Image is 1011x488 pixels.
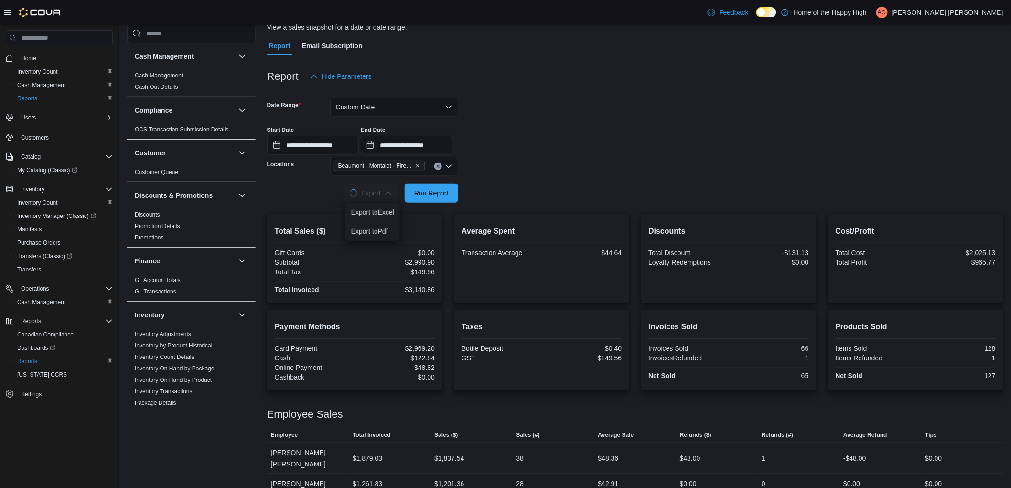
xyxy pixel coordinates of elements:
span: Reports [21,317,41,325]
div: Items Refunded [836,354,914,362]
div: Online Payment [275,364,353,371]
a: My Catalog (Classic) [13,164,81,176]
div: $0.00 [356,373,435,381]
button: Discounts & Promotions [237,190,248,201]
span: Transfers [17,266,41,273]
span: AG [878,7,886,18]
span: Cash Management [13,79,113,91]
span: Discounts [135,211,160,218]
a: Inventory Manager (Classic) [13,210,100,222]
button: Finance [237,255,248,267]
h3: Discounts & Promotions [135,191,213,200]
span: Canadian Compliance [13,329,113,340]
h3: Compliance [135,106,172,115]
div: $48.00 [680,453,700,464]
span: Promotion Details [135,222,180,230]
button: Cash Management [237,51,248,62]
p: Home of the Happy High [794,7,867,18]
a: Inventory Manager (Classic) [10,209,117,223]
button: Export toExcel [345,203,400,222]
div: $149.56 [544,354,622,362]
span: Employee [271,431,298,439]
span: Dashboards [17,344,55,352]
button: Operations [2,282,117,295]
h2: Total Sales ($) [275,226,435,237]
span: Tips [925,431,937,439]
span: Reports [17,315,113,327]
button: Compliance [237,105,248,116]
a: Cash Management [13,79,69,91]
button: Settings [2,387,117,401]
span: Cash Management [17,81,65,89]
span: Average Refund [843,431,887,439]
strong: Total Invoiced [275,286,319,293]
h2: Average Spent [462,226,622,237]
button: Catalog [2,150,117,163]
a: Feedback [704,3,752,22]
div: Total Tax [275,268,353,276]
div: $2,990.90 [356,259,435,266]
span: Home [17,52,113,64]
a: Customers [17,132,53,143]
div: Transaction Average [462,249,540,257]
div: 1 [762,453,765,464]
span: Sales (#) [516,431,539,439]
a: Transfers (Classic) [13,250,76,262]
span: Beaumont - Montalet - Fire & Flower [338,161,413,171]
span: Cash Management [135,72,183,79]
a: Cash Management [13,296,69,308]
span: Inventory On Hand by Product [135,376,212,384]
a: Dashboards [13,342,59,354]
div: 65 [731,372,809,380]
button: Canadian Compliance [10,328,117,341]
a: Purchase Orders [13,237,65,249]
span: Inventory On Hand by Package [135,365,215,372]
span: Total Invoiced [353,431,391,439]
div: 38 [516,453,524,464]
div: 128 [917,345,996,352]
button: Reports [10,92,117,105]
span: GL Account Totals [135,276,181,284]
a: Settings [17,389,45,400]
div: Invoices Sold [648,345,727,352]
div: 1 [917,354,996,362]
div: Customer [127,166,256,182]
span: Feedback [719,8,748,17]
div: Gift Cards [275,249,353,257]
h3: Employee Sales [267,409,343,420]
a: Package Details [135,400,176,406]
div: Alex Goulding Stagg [876,7,888,18]
span: Refunds (#) [762,431,793,439]
button: Reports [17,315,45,327]
span: Refunds ($) [680,431,711,439]
span: Inventory Manager (Classic) [13,210,113,222]
a: Reports [13,93,41,104]
div: Subtotal [275,259,353,266]
div: 1 [731,354,809,362]
span: Run Report [414,188,449,198]
span: Customers [21,134,49,141]
h2: Discounts [648,226,808,237]
span: Home [21,54,36,62]
button: Compliance [135,106,235,115]
span: Users [21,114,36,121]
button: Inventory [17,184,48,195]
button: Hide Parameters [306,67,376,86]
a: Inventory Count Details [135,354,194,360]
span: Inventory Manager (Classic) [17,212,96,220]
a: Reports [13,356,41,367]
input: Press the down key to open a popover containing a calendar. [361,136,452,155]
button: Cash Management [10,295,117,309]
span: Washington CCRS [13,369,113,380]
div: -$48.00 [843,453,866,464]
span: Inventory Count [17,68,58,76]
span: Users [17,112,113,123]
div: Total Cost [836,249,914,257]
span: Inventory Count [17,199,58,206]
span: Reports [13,93,113,104]
button: Remove Beaumont - Montalet - Fire & Flower from selection in this group [415,163,420,169]
div: Loyalty Redemptions [648,259,727,266]
a: Home [17,53,40,64]
button: Inventory [2,183,117,196]
span: Inventory [17,184,113,195]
